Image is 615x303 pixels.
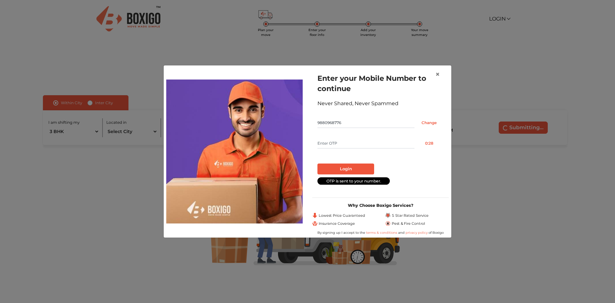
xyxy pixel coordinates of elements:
span: × [435,70,440,79]
input: Mobile No [317,118,414,128]
button: Close [430,65,445,83]
button: Login [317,164,374,174]
h1: Enter your Mobile Number to continue [317,73,444,94]
span: Insurance Coverage [319,221,355,226]
div: By signing up I accept to the and of Boxigo [312,230,449,235]
button: 0:28 [414,138,444,148]
input: Enter OTP [317,138,414,148]
h3: Why Choose Boxigo Services? [312,203,449,208]
span: Pest & Fire Control [392,221,425,226]
a: privacy policy [405,231,429,235]
input: Change [414,118,444,128]
span: 5 Star Rated Service [392,213,429,218]
div: Never Shared, Never Spammed [317,100,444,107]
a: terms & conditions [366,231,398,235]
span: Lowest Price Guaranteed [319,213,365,218]
div: OTP is sent to your number. [317,177,390,185]
img: relocation-img [166,80,303,223]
